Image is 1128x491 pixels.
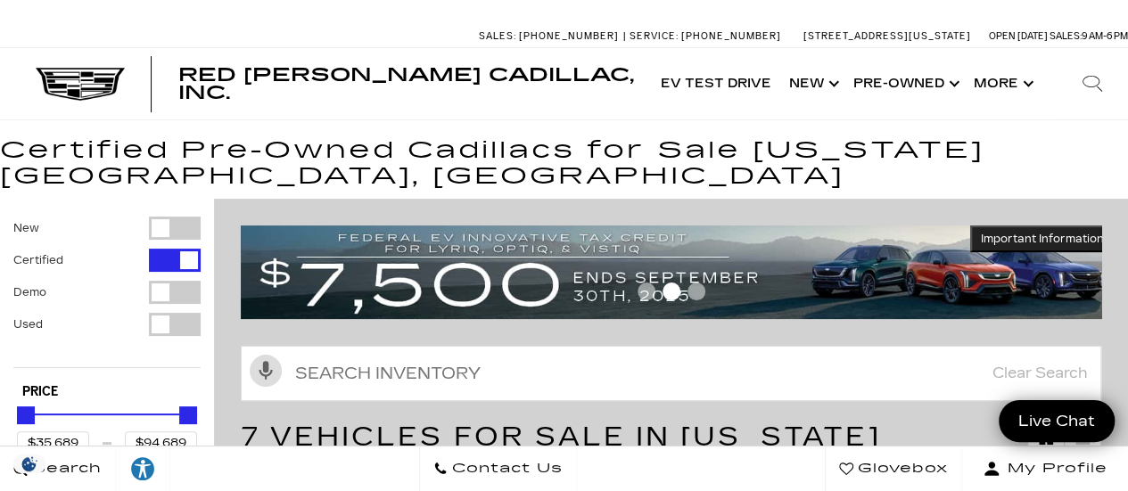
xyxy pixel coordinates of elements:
[688,282,705,300] span: Go to slide 3
[663,282,680,300] span: Go to slide 2
[803,30,971,42] a: [STREET_ADDRESS][US_STATE]
[241,225,1115,319] img: vrp-tax-ending-august-version
[241,346,1101,401] input: Search Inventory
[13,217,201,367] div: Filter by Vehicle Type
[178,64,634,103] span: Red [PERSON_NAME] Cadillac, Inc.
[638,282,655,300] span: Go to slide 1
[116,455,169,482] div: Explore your accessibility options
[13,315,43,333] label: Used
[780,48,844,119] a: New
[17,431,89,454] input: Minimum
[825,446,962,491] a: Glovebox
[970,225,1115,252] button: Important Information
[250,355,282,387] svg: Click to toggle on voice search
[28,456,102,481] span: Search
[623,31,786,41] a: Service: [PHONE_NUMBER]
[125,431,197,454] input: Maximum
[853,456,948,481] span: Glovebox
[179,406,197,424] div: Maximum Price
[1057,48,1128,119] div: Search
[1050,30,1082,42] span: Sales:
[116,446,170,491] a: Explore your accessibility options
[448,456,563,481] span: Contact Us
[1082,30,1128,42] span: 9 AM-6 PM
[989,30,1048,42] span: Open [DATE]
[681,30,781,42] span: [PHONE_NUMBER]
[419,446,577,491] a: Contact Us
[844,48,965,119] a: Pre-Owned
[652,48,780,119] a: EV Test Drive
[13,251,63,269] label: Certified
[999,400,1115,442] a: Live Chat
[178,66,634,102] a: Red [PERSON_NAME] Cadillac, Inc.
[17,400,197,454] div: Price
[519,30,619,42] span: [PHONE_NUMBER]
[22,384,192,400] h5: Price
[9,454,50,473] section: Click to Open Cookie Consent Modal
[479,31,623,41] a: Sales: [PHONE_NUMBER]
[630,30,679,42] span: Service:
[13,283,46,301] label: Demo
[36,68,125,102] img: Cadillac Dark Logo with Cadillac White Text
[17,406,35,424] div: Minimum Price
[1009,411,1104,431] span: Live Chat
[9,454,50,473] img: Opt-Out Icon
[981,232,1104,246] span: Important Information
[965,48,1039,119] button: More
[962,446,1128,491] button: Open user profile menu
[241,421,983,488] span: 7 Vehicles for Sale in [US_STATE][GEOGRAPHIC_DATA], [GEOGRAPHIC_DATA]
[479,30,516,42] span: Sales:
[1000,456,1107,481] span: My Profile
[13,219,39,237] label: New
